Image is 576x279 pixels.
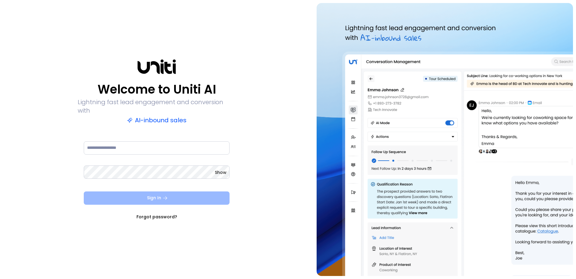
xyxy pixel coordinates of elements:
button: Sign In [84,191,230,205]
p: AI-inbound sales [127,116,186,124]
p: Welcome to Uniti AI [98,82,216,97]
img: auth-hero.png [317,3,573,276]
p: Lightning fast lead engagement and conversion with [78,98,236,115]
a: Forgot password? [136,214,177,220]
button: Show [215,169,227,175]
